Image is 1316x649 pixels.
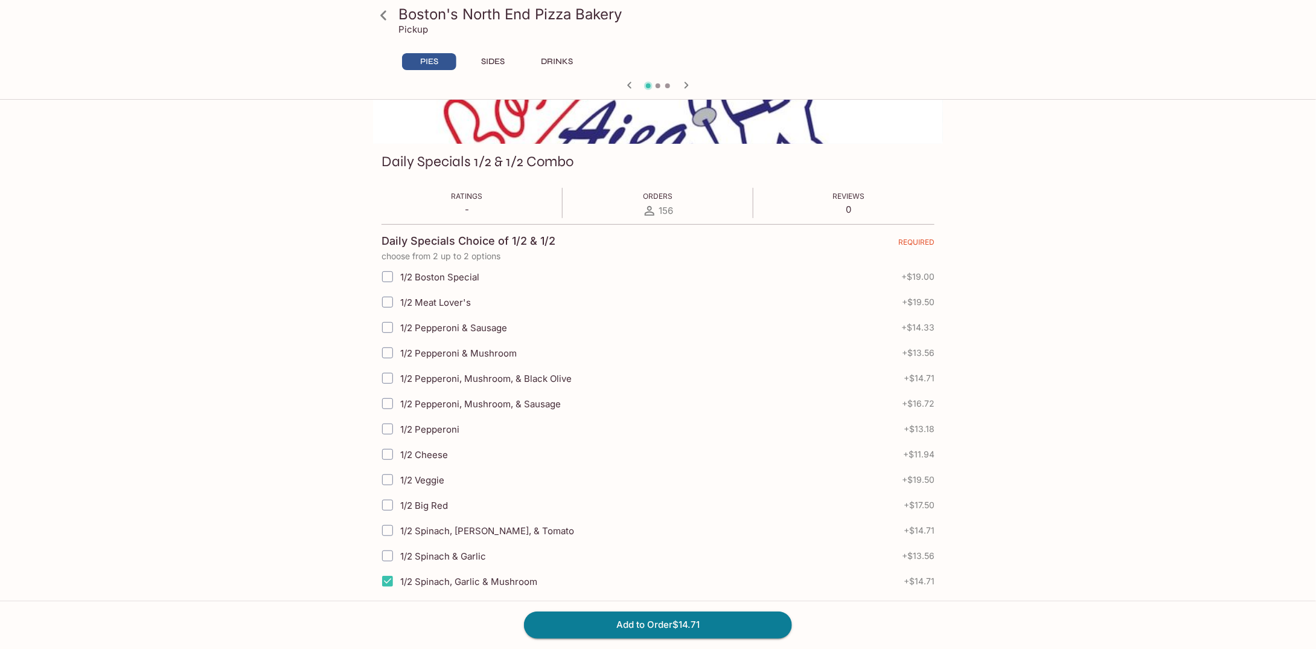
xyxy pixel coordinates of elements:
p: Pickup [398,24,428,35]
span: 1/2 Spinach, [PERSON_NAME], & Tomato [400,525,574,537]
span: 1/2 Spinach, Garlic & Mushroom [400,576,537,587]
h3: Boston's North End Pizza Bakery [398,5,938,24]
span: + $19.50 [902,475,934,485]
p: - [452,204,483,215]
span: 1/2 Veggie [400,474,444,486]
span: 1/2 Big Red [400,500,448,511]
p: 0 [833,204,865,215]
span: + $13.56 [902,348,934,358]
span: + $13.18 [904,424,934,434]
span: Orders [643,192,672,201]
span: 1/2 Meat Lover's [400,297,471,308]
span: + $13.56 [902,551,934,561]
h3: Daily Specials 1/2 & 1/2 Combo [382,152,573,171]
p: choose from 2 up to 2 options [382,251,934,261]
span: + $14.71 [904,373,934,383]
span: + $16.72 [902,399,934,408]
span: + $14.71 [904,526,934,535]
span: + $11.94 [903,450,934,459]
span: 1/2 Cheese [400,449,448,460]
span: 1/2 Pepperoni, Mushroom, & Black Olive [400,373,572,384]
span: 1/2 Pepperoni & Mushroom [400,347,517,359]
span: + $14.33 [901,323,934,332]
span: REQUIRED [898,237,934,251]
span: + $17.50 [904,500,934,510]
span: Reviews [833,192,865,201]
span: 1/2 Pepperoni & Sausage [400,322,507,334]
button: Add to Order$14.71 [524,612,792,638]
span: 156 [659,205,674,216]
button: SIDES [466,53,520,70]
span: 1/2 Boston Special [400,271,479,283]
span: + $19.00 [901,272,934,282]
span: 1/2 Pepperoni [400,424,459,435]
span: Ratings [452,192,483,201]
button: PIES [402,53,456,70]
span: + $19.50 [902,297,934,307]
h4: Daily Specials Choice of 1/2 & 1/2 [382,234,555,248]
button: DRINKS [530,53,584,70]
span: 1/2 Spinach & Garlic [400,551,486,562]
span: + $14.71 [904,576,934,586]
span: 1/2 Pepperoni, Mushroom, & Sausage [400,398,561,410]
